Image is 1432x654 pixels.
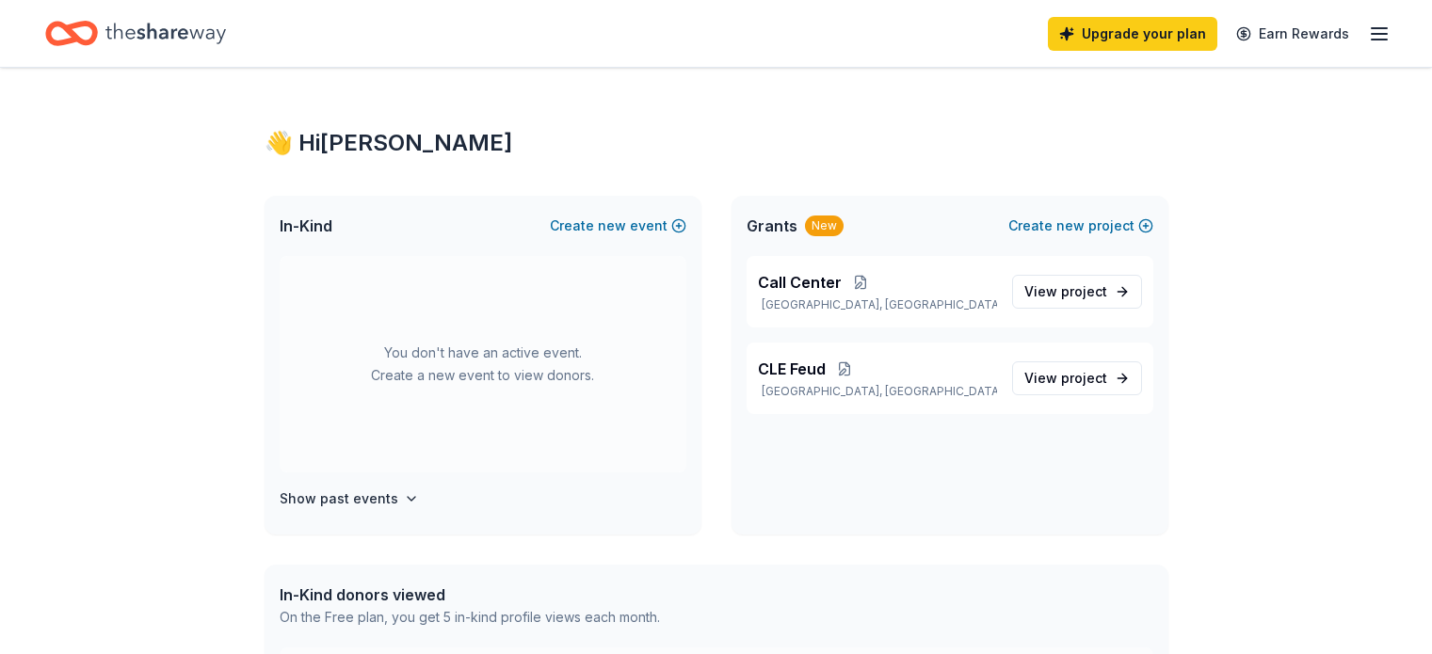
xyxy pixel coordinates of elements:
[550,215,686,237] button: Createnewevent
[805,215,844,236] div: New
[280,256,686,472] div: You don't have an active event. Create a new event to view donors.
[265,128,1168,158] div: 👋 Hi [PERSON_NAME]
[1056,215,1085,237] span: new
[280,606,660,629] div: On the Free plan, you get 5 in-kind profile views each month.
[1048,17,1217,51] a: Upgrade your plan
[758,384,997,399] p: [GEOGRAPHIC_DATA], [GEOGRAPHIC_DATA]
[758,271,842,294] span: Call Center
[1061,283,1107,299] span: project
[1024,367,1107,390] span: View
[280,487,419,510] button: Show past events
[280,215,332,237] span: In-Kind
[1012,361,1142,395] a: View project
[1061,370,1107,386] span: project
[1012,275,1142,309] a: View project
[1225,17,1360,51] a: Earn Rewards
[1008,215,1153,237] button: Createnewproject
[45,11,226,56] a: Home
[598,215,626,237] span: new
[747,215,797,237] span: Grants
[758,297,997,312] p: [GEOGRAPHIC_DATA], [GEOGRAPHIC_DATA]
[280,487,398,510] h4: Show past events
[280,583,660,606] div: In-Kind donors viewed
[758,358,826,380] span: CLE Feud
[1024,280,1107,303] span: View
